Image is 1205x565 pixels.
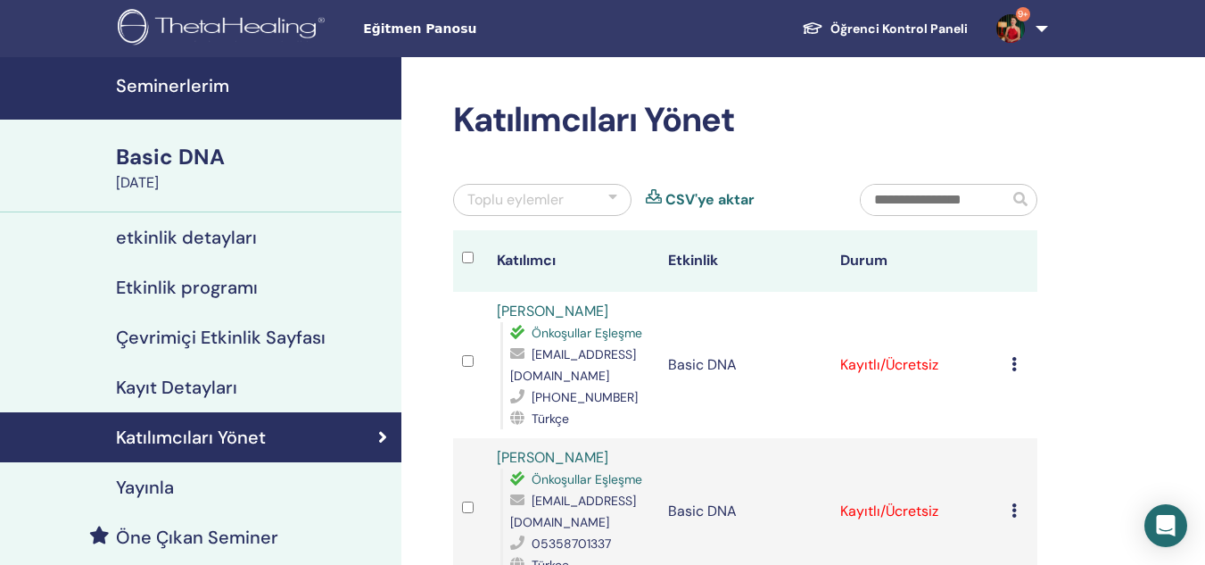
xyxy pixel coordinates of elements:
[510,346,636,384] span: [EMAIL_ADDRESS][DOMAIN_NAME]
[116,377,237,398] h4: Kayıt Detayları
[1144,504,1187,547] div: Open Intercom Messenger
[802,21,823,36] img: graduation-cap-white.svg
[996,14,1025,43] img: default.jpg
[116,477,174,498] h4: Yayınla
[532,411,569,427] span: Türkçe
[788,12,982,46] a: Öğrenci Kontrol Paneli
[497,448,608,467] a: [PERSON_NAME]
[532,536,611,552] span: 05358701337
[116,527,278,548] h4: Öne Çıkan Seminer
[116,327,326,348] h4: Çevrimiçi Etkinlik Sayfası
[831,230,1003,292] th: Durum
[116,227,257,248] h4: etkinlik detayları
[497,302,608,320] a: [PERSON_NAME]
[532,325,642,341] span: Önkoşullar Eşleşme
[116,75,391,96] h4: Seminerlerim
[105,142,401,194] a: Basic DNA[DATE]
[116,277,258,298] h4: Etkinlik programı
[659,230,831,292] th: Etkinlik
[467,189,564,211] div: Toplu eylemler
[118,9,331,49] img: logo.png
[116,427,266,448] h4: Katılımcıları Yönet
[453,100,1037,141] h2: Katılımcıları Yönet
[659,292,831,438] td: Basic DNA
[510,493,636,530] span: [EMAIL_ADDRESS][DOMAIN_NAME]
[363,20,631,38] span: Eğitmen Panosu
[532,389,638,405] span: [PHONE_NUMBER]
[532,471,642,487] span: Önkoşullar Eşleşme
[665,189,755,211] a: CSV'ye aktar
[1016,7,1030,21] span: 9+
[116,172,391,194] div: [DATE]
[488,230,660,292] th: Katılımcı
[116,142,391,172] div: Basic DNA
